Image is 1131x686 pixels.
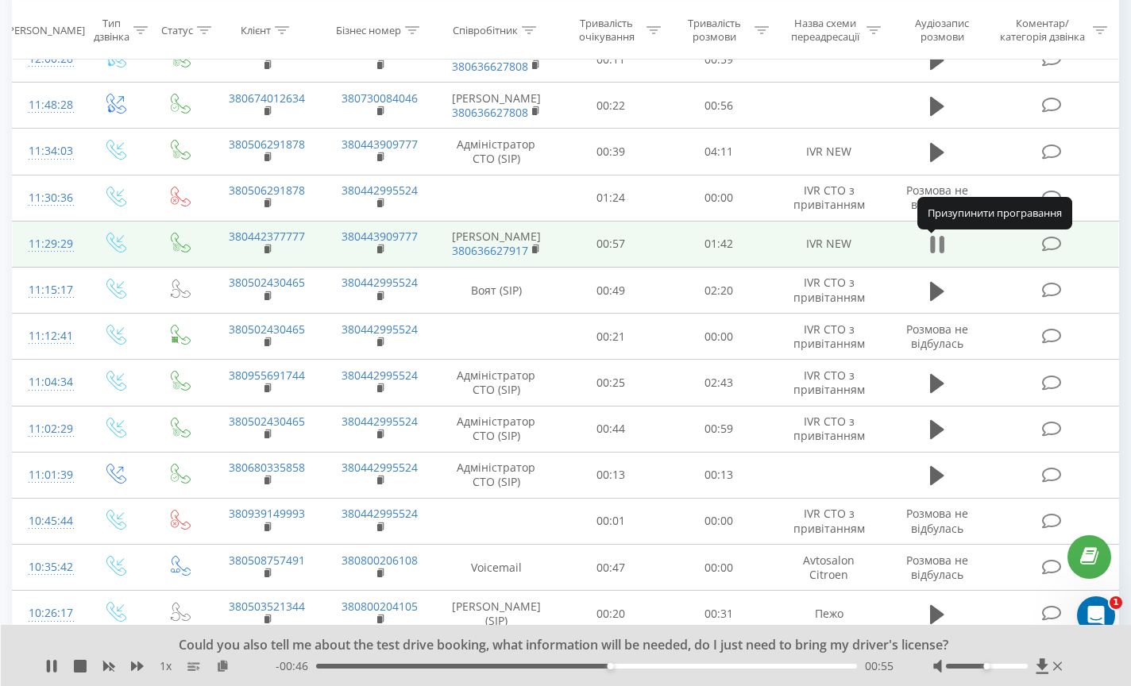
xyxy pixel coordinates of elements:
div: 10:26:17 [29,598,66,629]
td: Адміністратор СТО (SIP) [436,452,557,498]
a: 380442995524 [342,368,418,383]
a: 380442995524 [342,183,418,198]
td: 04:11 [665,129,773,175]
div: Бізнес номер [336,23,401,37]
div: 11:12:41 [29,321,66,352]
td: 00:49 [557,268,665,314]
a: 380443909777 [342,229,418,244]
a: 380442995524 [342,506,418,521]
a: 380506291878 [229,137,305,152]
div: Тип дзвінка [94,17,129,44]
td: 00:13 [665,452,773,498]
td: Voicemail [436,545,557,591]
a: 380443909777 [342,137,418,152]
div: Статус [161,23,193,37]
a: 380442995524 [342,460,418,475]
div: 11:15:17 [29,275,66,306]
td: 01:24 [557,175,665,221]
td: 00:13 [557,452,665,498]
div: Could you also tell me about the test drive booking, what information will be needed, do I just n... [148,637,964,654]
span: Розмова не відбулась [906,553,968,582]
td: 01:42 [665,221,773,267]
div: 11:48:28 [29,90,66,121]
td: IVR СТО з привітанням [773,314,885,360]
a: 380800206108 [342,553,418,568]
span: Розмова не відбулась [906,183,968,212]
a: 380680335858 [229,460,305,475]
a: 380502430465 [229,414,305,429]
a: 380730084046 [342,91,418,106]
a: 380503521344 [229,599,305,614]
a: 380636627808 [452,105,528,120]
span: 1 x [160,658,172,674]
td: IVR СТО з привітанням [773,406,885,452]
a: 380508757491 [229,553,305,568]
td: 00:59 [665,406,773,452]
td: 00:00 [665,175,773,221]
iframe: Intercom live chat [1077,596,1115,634]
div: 10:35:42 [29,552,66,583]
td: 02:20 [665,268,773,314]
td: [PERSON_NAME] [436,221,557,267]
td: 00:20 [557,591,665,637]
div: 11:02:29 [29,414,66,445]
div: [PERSON_NAME] [5,23,85,37]
td: [PERSON_NAME] [436,83,557,129]
td: [PERSON_NAME] (SIP) [436,591,557,637]
td: IVR СТО з привітанням [773,360,885,406]
a: 380442995524 [342,275,418,290]
div: Назва схеми переадресації [787,17,863,44]
div: Співробітник [453,23,518,37]
td: IVR NEW [773,221,885,267]
td: 00:25 [557,360,665,406]
td: Адміністратор СТО (SIP) [436,406,557,452]
div: 11:01:39 [29,460,66,491]
td: IVR СТО з привітанням [773,175,885,221]
div: 11:29:29 [29,229,66,260]
td: 00:00 [665,498,773,544]
td: Пежо [773,591,885,637]
div: Accessibility label [984,663,990,669]
td: IVR NEW [773,129,885,175]
a: 380955691744 [229,368,305,383]
a: 380939149993 [229,506,305,521]
td: 00:44 [557,406,665,452]
div: 10:45:44 [29,506,66,537]
a: 380636627808 [452,59,528,74]
td: 00:39 [557,129,665,175]
span: 00:55 [865,658,894,674]
a: 380674012634 [229,91,305,106]
td: 00:22 [557,83,665,129]
a: 380502430465 [229,275,305,290]
span: - 00:46 [276,658,316,674]
span: Розмова не відбулась [906,506,968,535]
a: 380506291878 [229,183,305,198]
div: Аудіозапис розмови [899,17,985,44]
td: 00:57 [557,221,665,267]
td: 00:00 [665,314,773,360]
td: IVR СТО з привітанням [773,268,885,314]
td: 00:00 [665,545,773,591]
a: 380442995524 [342,322,418,337]
td: 00:21 [557,314,665,360]
td: Воят (SIP) [436,268,557,314]
td: Адміністратор СТО (SIP) [436,129,557,175]
div: Призупинити програвання [917,197,1072,229]
div: 11:30:36 [29,183,66,214]
td: IVR СТО з привітанням [773,498,885,544]
div: 11:34:03 [29,136,66,167]
td: 00:47 [557,545,665,591]
div: 11:04:34 [29,367,66,398]
a: 380800204105 [342,599,418,614]
div: Клієнт [241,23,271,37]
a: 380442995524 [342,414,418,429]
td: 00:56 [665,83,773,129]
div: Accessibility label [608,663,614,669]
span: 1 [1110,596,1122,609]
td: 00:01 [557,498,665,544]
a: 380636627917 [452,243,528,258]
div: Тривалість очікування [571,17,643,44]
a: 380442377777 [229,229,305,244]
td: Avtosalon Citroen [773,545,885,591]
span: Розмова не відбулась [906,322,968,351]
